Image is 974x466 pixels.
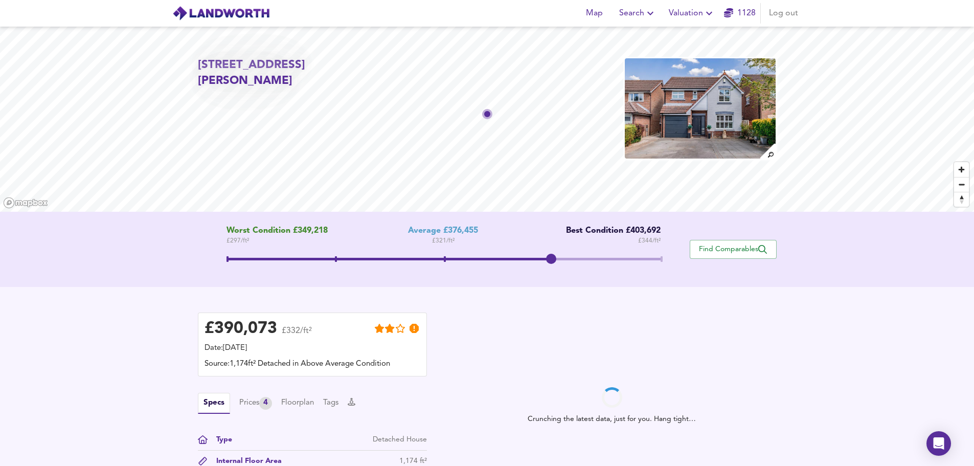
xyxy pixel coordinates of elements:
button: Prices4 [239,397,272,410]
img: search [759,142,777,160]
span: Worst Condition £349,218 [226,226,328,236]
span: Valuation [669,6,715,20]
div: 4 [259,397,272,410]
button: Log out [765,3,802,24]
a: Mapbox homepage [3,197,48,209]
img: property [624,57,776,160]
span: £ 297 / ft² [226,236,328,246]
button: Tags [323,397,338,409]
button: Zoom in [954,162,969,177]
span: £332/ft² [282,327,312,342]
button: Find Comparables [690,240,777,259]
span: £ 321 / ft² [432,236,455,246]
button: Reset bearing to north [954,192,969,207]
span: Crunching the latest data, just for you. Hang tight… [528,408,696,424]
div: Prices [239,397,272,410]
div: Type [208,434,232,445]
div: £ 390,073 [205,321,277,337]
button: Valuation [665,3,719,24]
span: Find Comparables [695,245,771,254]
div: Date: [DATE] [205,343,420,354]
button: 1128 [723,3,756,24]
a: 1128 [724,6,756,20]
div: Average £376,455 [408,226,478,236]
h2: [STREET_ADDRESS][PERSON_NAME] [198,57,383,90]
div: Source: 1,174ft² Detached in Above Average Condition [205,359,420,370]
img: logo [172,6,270,21]
button: Map [578,3,611,24]
button: Specs [198,393,230,414]
button: Zoom out [954,177,969,192]
span: £ 344 / ft² [638,236,661,246]
span: Log out [769,6,798,20]
span: Search [619,6,656,20]
div: Best Condition £403,692 [558,226,661,236]
div: Detached House [373,434,427,445]
span: Map [582,6,607,20]
button: Floorplan [281,397,314,409]
button: Search [615,3,661,24]
div: Open Intercom Messenger [926,431,951,456]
